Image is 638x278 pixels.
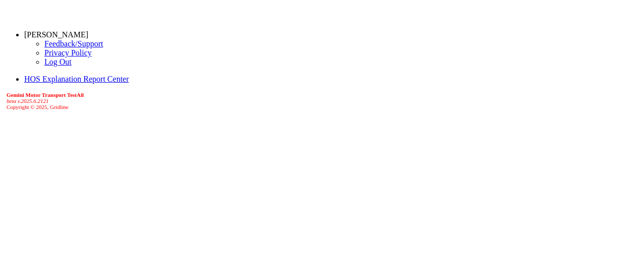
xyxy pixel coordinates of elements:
div: Copyright © 2025, Gridline [7,92,634,110]
a: [PERSON_NAME] [24,30,88,39]
a: HOS Explanation Report Center [24,75,129,83]
a: Privacy Policy [44,48,92,57]
a: Feedback/Support [44,39,103,48]
a: Log Out [44,58,72,66]
i: beta v.2025.6.2121 [7,98,49,104]
b: Gemini Motor Transport TestAll [7,92,84,98]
